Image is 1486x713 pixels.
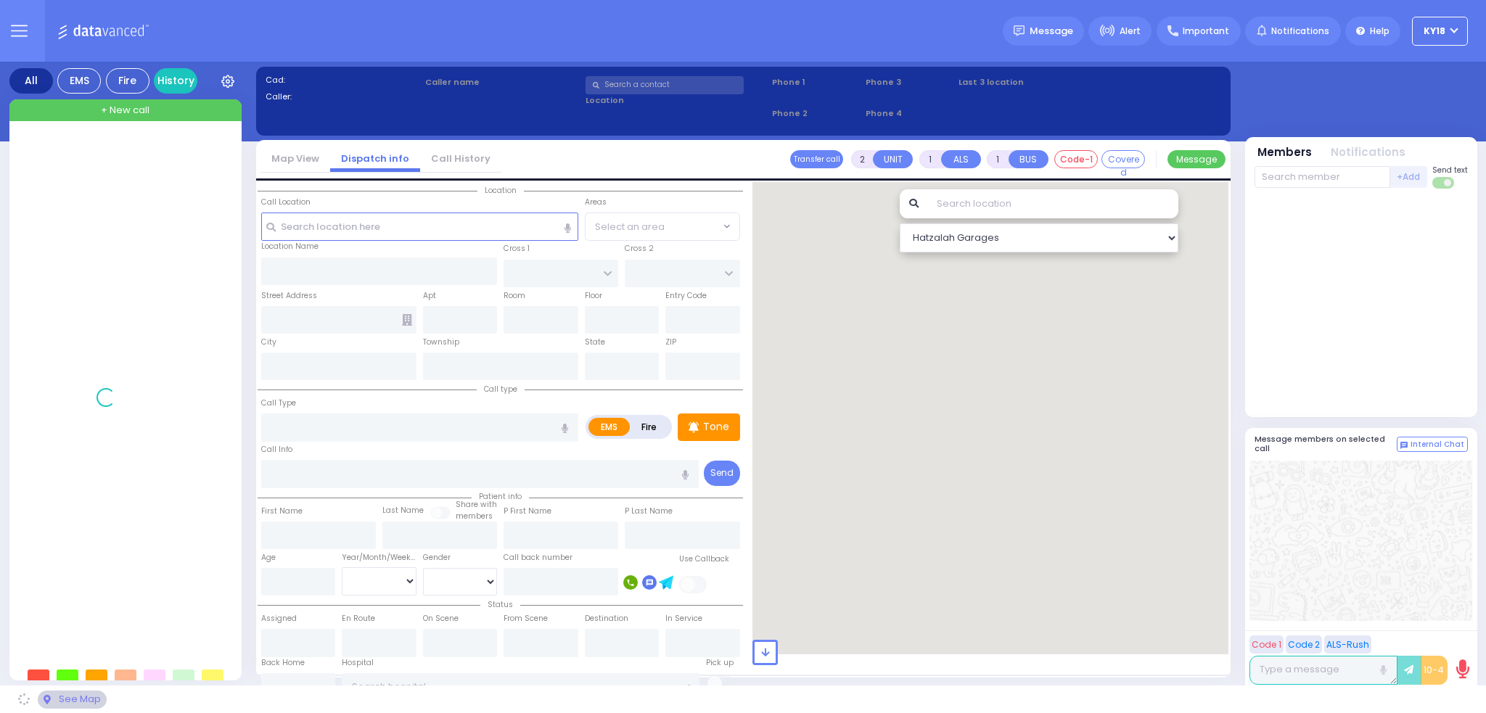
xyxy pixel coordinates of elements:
[342,613,375,625] label: En Route
[1255,434,1397,453] h5: Message members on selected call
[504,613,548,625] label: From Scene
[382,505,424,516] label: Last Name
[330,152,420,165] a: Dispatch info
[261,337,276,348] label: City
[927,189,1178,218] input: Search location
[1030,24,1073,38] span: Message
[101,103,149,118] span: + New call
[38,691,106,709] div: See map
[1249,635,1284,654] button: Code 1
[585,290,602,302] label: Floor
[261,397,296,409] label: Call Type
[504,290,525,302] label: Room
[1014,25,1025,36] img: message.svg
[866,107,954,120] span: Phone 4
[629,418,670,436] label: Fire
[1257,144,1312,161] button: Members
[1331,144,1405,161] button: Notifications
[472,491,529,502] span: Patient info
[480,599,520,610] span: Status
[261,444,292,456] label: Call Info
[1432,176,1456,190] label: Turn off text
[154,68,197,94] a: History
[772,107,861,120] span: Phone 2
[1101,150,1145,168] button: Covered
[1424,25,1445,38] span: KY18
[1009,150,1048,168] button: BUS
[261,290,317,302] label: Street Address
[57,22,154,40] img: Logo
[679,553,729,565] label: Use Callback
[342,552,416,564] div: Year/Month/Week/Day
[261,197,311,208] label: Call Location
[260,152,330,165] a: Map View
[1432,165,1468,176] span: Send text
[866,76,954,88] span: Phone 3
[1370,25,1389,38] span: Help
[477,384,525,395] span: Call type
[477,185,524,196] span: Location
[665,613,702,625] label: In Service
[1397,437,1468,453] button: Internal Chat
[1412,17,1468,46] button: KY18
[456,511,493,522] span: members
[261,506,303,517] label: First Name
[585,613,628,625] label: Destination
[625,243,654,255] label: Cross 2
[504,552,572,564] label: Call back number
[266,74,421,86] label: Cad:
[703,419,729,434] p: Tone
[402,314,412,326] span: Other building occupants
[504,506,551,517] label: P First Name
[261,213,578,240] input: Search location here
[1271,25,1329,38] span: Notifications
[1286,635,1322,654] button: Code 2
[57,68,101,94] div: EMS
[873,150,913,168] button: UNIT
[423,290,436,302] label: Apt
[504,243,530,255] label: Cross 1
[941,150,981,168] button: ALS
[261,552,276,564] label: Age
[1167,150,1226,168] button: Message
[772,76,861,88] span: Phone 1
[595,220,665,234] span: Select an area
[1324,635,1371,654] button: ALS-Rush
[261,241,319,252] label: Location Name
[106,68,149,94] div: Fire
[261,657,305,669] label: Back Home
[1411,440,1464,450] span: Internal Chat
[586,94,768,107] label: Location
[625,506,673,517] label: P Last Name
[425,76,580,88] label: Caller name
[261,613,297,625] label: Assigned
[342,657,374,669] label: Hospital
[423,613,459,625] label: On Scene
[1255,166,1390,188] input: Search member
[1183,25,1229,38] span: Important
[588,418,631,436] label: EMS
[706,657,734,669] label: Pick up
[9,68,53,94] div: All
[790,150,843,168] button: Transfer call
[585,337,605,348] label: State
[266,91,421,103] label: Caller:
[423,552,451,564] label: Gender
[958,76,1090,88] label: Last 3 location
[586,76,744,94] input: Search a contact
[665,337,676,348] label: ZIP
[1400,442,1408,449] img: comment-alt.png
[456,499,497,510] small: Share with
[423,337,459,348] label: Township
[1054,150,1098,168] button: Code-1
[585,197,607,208] label: Areas
[342,673,699,701] input: Search hospital
[420,152,501,165] a: Call History
[665,290,707,302] label: Entry Code
[704,461,740,486] button: Send
[1120,25,1141,38] span: Alert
